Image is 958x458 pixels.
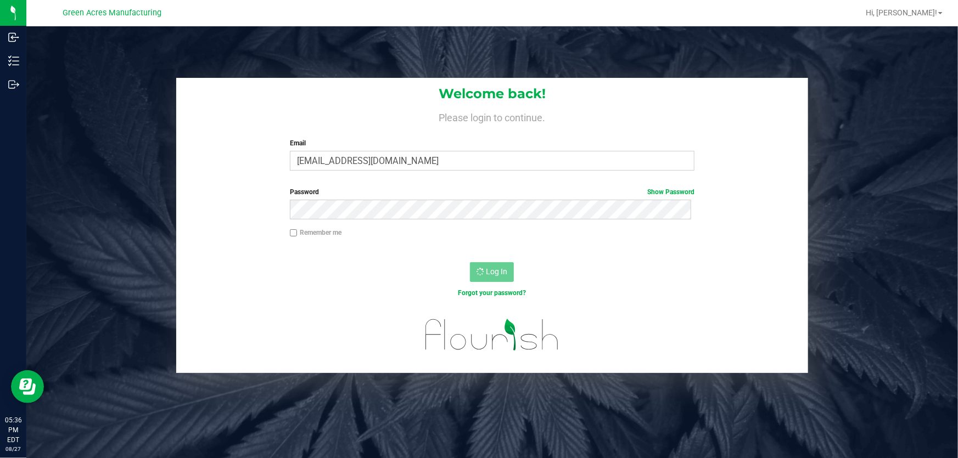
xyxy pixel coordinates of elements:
[413,309,572,360] img: flourish_logo.svg
[63,8,161,18] span: Green Acres Manufacturing
[176,87,808,101] h1: Welcome back!
[290,188,319,196] span: Password
[8,55,19,66] inline-svg: Inventory
[11,370,44,403] iframe: Resource center
[8,79,19,90] inline-svg: Outbound
[470,262,514,282] button: Log In
[290,229,298,237] input: Remember me
[647,188,694,196] a: Show Password
[486,267,507,276] span: Log In
[290,138,695,148] label: Email
[866,8,937,17] span: Hi, [PERSON_NAME]!
[176,110,808,123] h4: Please login to continue.
[458,289,526,297] a: Forgot your password?
[5,445,21,453] p: 08/27
[5,415,21,445] p: 05:36 PM EDT
[290,228,341,238] label: Remember me
[8,32,19,43] inline-svg: Inbound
